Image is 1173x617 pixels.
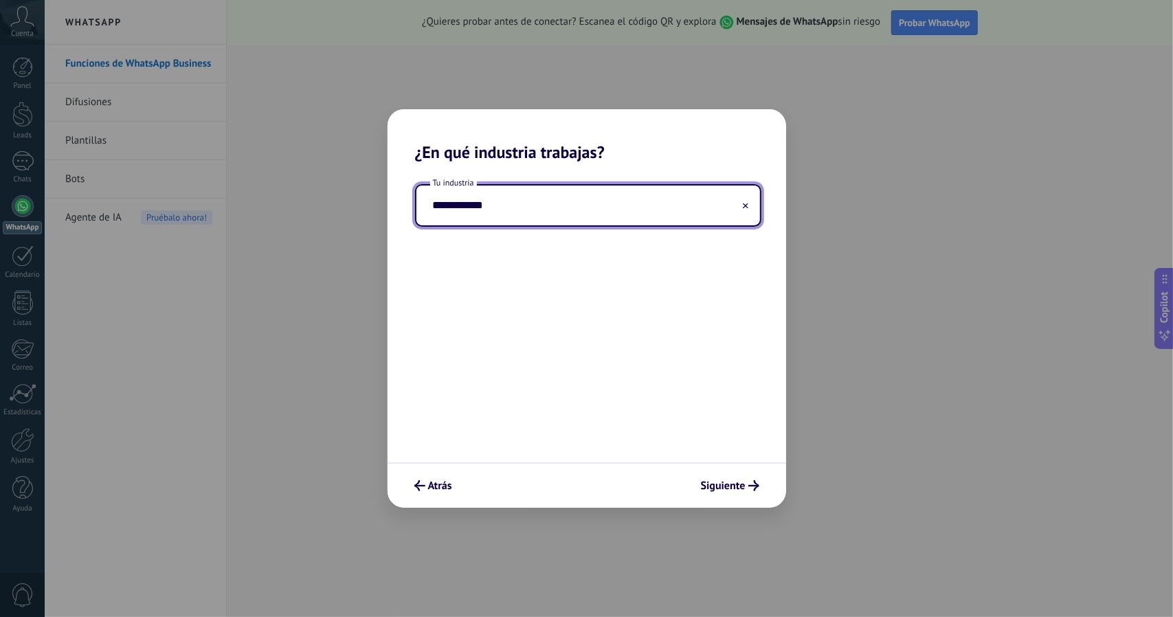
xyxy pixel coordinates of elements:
[428,481,452,491] span: Atrás
[430,177,477,189] span: Tu industria
[388,109,786,162] h2: ¿En qué industria trabajas?
[408,474,458,497] button: Atrás
[701,481,746,491] span: Siguiente
[695,474,766,497] button: Siguiente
